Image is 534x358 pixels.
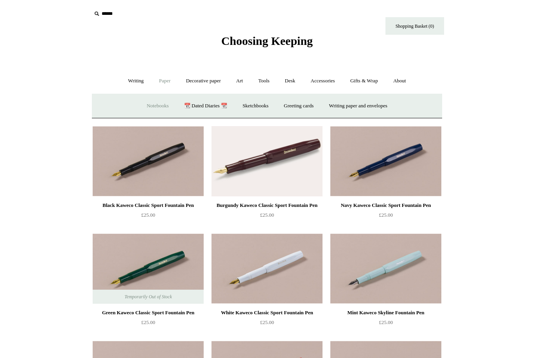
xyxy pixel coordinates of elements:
[152,71,178,91] a: Paper
[211,233,323,304] img: White Kaweco Classic Sport Fountain Pen
[211,126,323,196] a: Burgundy Kaweco Classic Sport Fountain Pen Burgundy Kaweco Classic Sport Fountain Pen
[330,126,441,196] img: Navy Kaweco Classic Sport Fountain Pen
[330,233,441,304] a: Mint Kaweco Skyline Fountain Pen Mint Kaweco Skyline Fountain Pen
[330,201,441,233] a: Navy Kaweco Classic Sport Fountain Pen £25.00
[235,96,275,116] a: Sketchbooks
[330,126,441,196] a: Navy Kaweco Classic Sport Fountain Pen Navy Kaweco Classic Sport Fountain Pen
[93,233,204,304] img: Green Kaweco Classic Sport Fountain Pen
[379,319,393,325] span: £25.00
[177,96,234,116] a: 📆 Dated Diaries 📆
[95,201,202,210] div: Black Kaweco Classic Sport Fountain Pen
[304,71,342,91] a: Accessories
[211,308,323,340] a: White Kaweco Classic Sport Fountain Pen £25.00
[93,126,204,196] img: Black Kaweco Classic Sport Fountain Pen
[277,96,321,116] a: Greeting cards
[211,201,323,233] a: Burgundy Kaweco Classic Sport Fountain Pen £25.00
[221,41,313,46] a: Choosing Keeping
[211,233,323,304] a: White Kaweco Classic Sport Fountain Pen White Kaweco Classic Sport Fountain Pen
[141,212,155,218] span: £25.00
[213,308,321,317] div: White Kaweco Classic Sport Fountain Pen
[213,201,321,210] div: Burgundy Kaweco Classic Sport Fountain Pen
[141,319,155,325] span: £25.00
[93,201,204,233] a: Black Kaweco Classic Sport Fountain Pen £25.00
[260,212,274,218] span: £25.00
[343,71,385,91] a: Gifts & Wrap
[121,71,151,91] a: Writing
[95,308,202,317] div: Green Kaweco Classic Sport Fountain Pen
[330,233,441,304] img: Mint Kaweco Skyline Fountain Pen
[93,308,204,340] a: Green Kaweco Classic Sport Fountain Pen £25.00
[330,308,441,340] a: Mint Kaweco Skyline Fountain Pen £25.00
[229,71,250,91] a: Art
[221,34,313,47] span: Choosing Keeping
[260,319,274,325] span: £25.00
[211,126,323,196] img: Burgundy Kaweco Classic Sport Fountain Pen
[140,96,176,116] a: Notebooks
[93,126,204,196] a: Black Kaweco Classic Sport Fountain Pen Black Kaweco Classic Sport Fountain Pen
[332,201,439,210] div: Navy Kaweco Classic Sport Fountain Pen
[93,233,204,304] a: Green Kaweco Classic Sport Fountain Pen Green Kaweco Classic Sport Fountain Pen Temporarily Out o...
[385,17,444,35] a: Shopping Basket (0)
[251,71,277,91] a: Tools
[322,96,394,116] a: Writing paper and envelopes
[116,290,179,304] span: Temporarily Out of Stock
[379,212,393,218] span: £25.00
[278,71,303,91] a: Desk
[332,308,439,317] div: Mint Kaweco Skyline Fountain Pen
[179,71,228,91] a: Decorative paper
[386,71,413,91] a: About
